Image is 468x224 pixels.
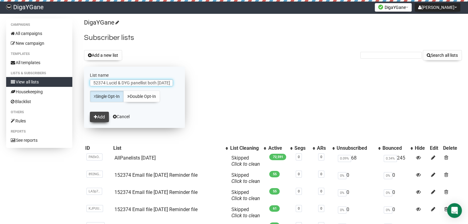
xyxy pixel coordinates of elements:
a: Click to clean [231,195,260,201]
td: 0 [381,204,414,221]
th: List: No sort applied, activate to apply an ascending sort [112,144,229,153]
button: Search all lists [423,50,462,60]
span: Skipped [231,207,260,218]
span: PAEkO.. [86,153,102,160]
li: Lists & subscribers [6,70,72,77]
td: 0 [381,170,414,187]
span: Skipped [231,155,260,167]
span: LA3p7.. [86,188,102,195]
td: 68 [335,153,381,170]
div: ID [85,145,111,151]
a: Blacklist [6,97,72,106]
a: 0 [298,172,300,176]
span: 0.09% [338,155,351,162]
span: KJPUU.. [86,205,103,212]
span: Skipped [231,189,260,201]
span: 0% [338,207,346,214]
th: Delete: No sort applied, sorting is disabled [442,144,462,153]
td: 0 [335,170,381,187]
a: Double Opt-In [123,91,160,102]
a: See reports [6,135,72,145]
div: Open Intercom Messenger [447,203,462,218]
a: All campaigns [6,29,72,38]
th: Active: No sort applied, activate to apply an ascending sort [267,144,293,153]
a: 152374 Email file [DATE] Reminder file [114,172,198,178]
a: 0 [298,155,300,159]
span: 61 [269,205,280,212]
div: Active [268,145,287,151]
a: 0 [298,207,300,210]
div: ARs [317,145,329,151]
a: Click to clean [231,161,260,167]
img: f83b26b47af82e482c948364ee7c1d9c [6,4,12,10]
div: Hide [415,145,428,151]
a: Click to clean [231,213,260,218]
div: Segs [294,145,310,151]
a: 0 [320,155,322,159]
span: Skipped [231,172,260,184]
td: 245 [381,153,414,170]
h2: Subscriber lists [84,32,462,43]
a: Click to clean [231,178,260,184]
span: 0% [338,189,346,196]
span: 55 [269,188,280,195]
a: View all lists [6,77,72,87]
a: Cancel [113,114,130,119]
div: Bounced [382,145,407,151]
a: Single Opt-In [90,91,124,102]
button: DigaYGane [375,3,412,12]
a: AllPanelists [DATE] [114,155,156,161]
label: List name [90,72,179,78]
td: 0 [381,187,414,204]
th: Segs: No sort applied, activate to apply an ascending sort [293,144,316,153]
button: [PERSON_NAME] [415,3,460,12]
th: Hide: No sort applied, sorting is disabled [414,144,429,153]
a: 0 [320,189,322,193]
th: ID: No sort applied, sorting is disabled [84,144,112,153]
th: Bounced: No sort applied, activate to apply an ascending sort [381,144,414,153]
span: 0% [384,189,392,196]
a: DigaYGane [84,19,118,26]
li: Others [6,109,72,116]
img: favicons [378,5,383,10]
button: Add [90,112,109,122]
a: 0 [320,207,322,210]
td: 0 [335,187,381,204]
button: Add a new list [84,50,122,60]
th: Unsubscribed: No sort applied, activate to apply an ascending sort [335,144,381,153]
a: Housekeeping [6,87,72,97]
div: List Cleaning [230,145,261,151]
span: 0% [338,172,346,179]
span: 55 [269,171,280,177]
a: Rules [6,116,72,126]
a: 0 [298,189,300,193]
a: 152374 Email file [DATE] Reminder file [114,207,198,212]
span: 0% [384,207,392,214]
li: Reports [6,128,72,135]
td: 0 [335,204,381,221]
span: 0.34% [384,155,397,162]
th: List Cleaning: No sort applied, activate to apply an ascending sort [229,144,267,153]
a: 0 [320,172,322,176]
th: ARs: No sort applied, activate to apply an ascending sort [316,144,335,153]
div: Unsubscribed [337,145,375,151]
span: 0% [384,172,392,179]
div: Edit [430,145,440,151]
input: The name of your new list [90,79,173,86]
li: Templates [6,50,72,58]
a: New campaign [6,38,72,48]
a: 152374 Email file [DATE] Reminder file [114,189,198,195]
div: Delete [443,145,461,151]
div: List [113,145,223,151]
th: Edit: No sort applied, sorting is disabled [429,144,442,153]
span: 72,591 [269,154,286,160]
li: Campaigns [6,21,72,29]
span: 892NG.. [86,171,103,178]
a: All templates [6,58,72,68]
